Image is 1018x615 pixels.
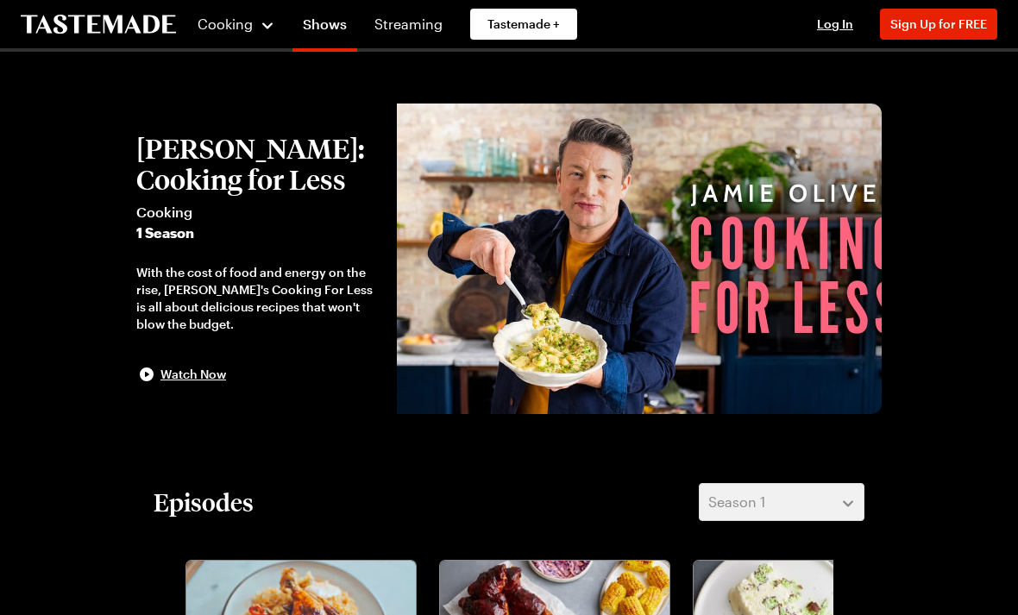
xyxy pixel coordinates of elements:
[198,16,253,32] span: Cooking
[136,264,380,333] div: With the cost of food and energy on the rise, [PERSON_NAME]'s Cooking For Less is all about delic...
[817,16,853,31] span: Log In
[890,16,987,31] span: Sign Up for FREE
[699,483,864,521] button: Season 1
[136,202,380,223] span: Cooking
[160,366,226,383] span: Watch Now
[880,9,997,40] button: Sign Up for FREE
[136,133,380,195] h2: [PERSON_NAME]: Cooking for Less
[136,223,380,243] span: 1 Season
[197,3,275,45] button: Cooking
[292,3,357,52] a: Shows
[708,492,765,512] span: Season 1
[397,104,882,414] img: Jamie Oliver: Cooking for Less
[21,15,176,35] a: To Tastemade Home Page
[136,133,380,385] button: [PERSON_NAME]: Cooking for LessCooking1 SeasonWith the cost of food and energy on the rise, [PERS...
[470,9,577,40] a: Tastemade +
[487,16,560,33] span: Tastemade +
[154,486,254,518] h2: Episodes
[801,16,870,33] button: Log In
